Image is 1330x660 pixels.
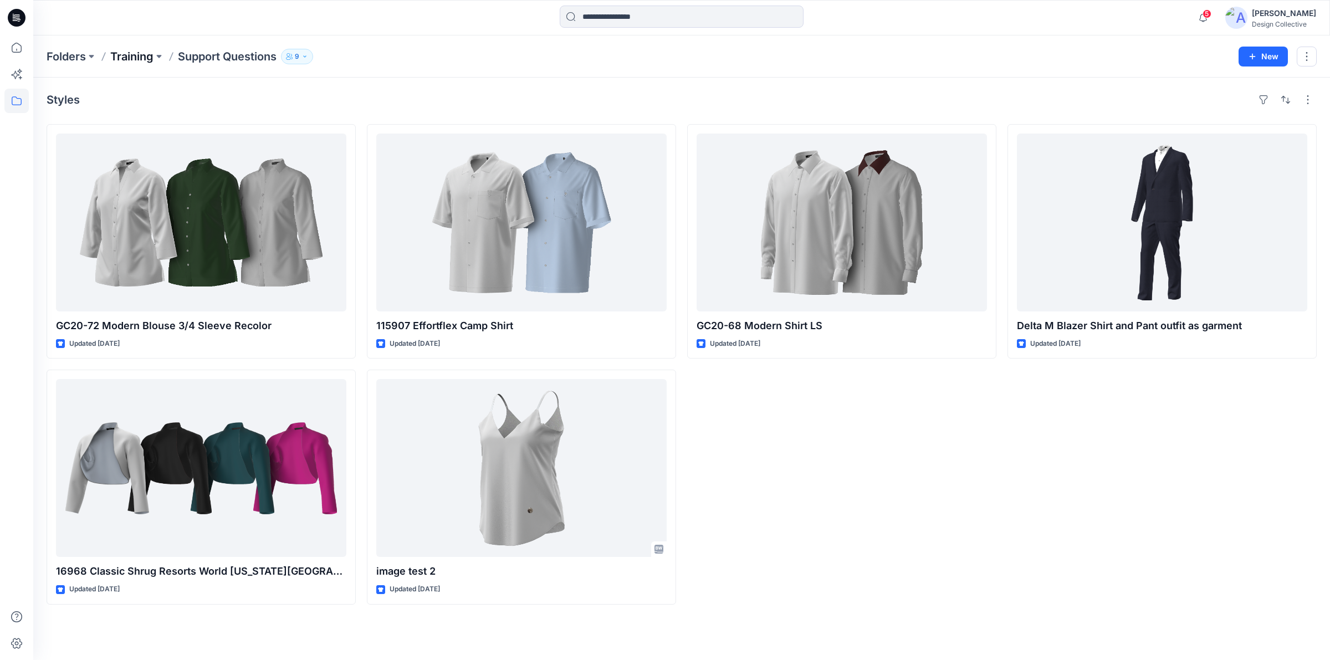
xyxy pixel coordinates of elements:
[1030,338,1081,350] p: Updated [DATE]
[56,564,346,579] p: 16968 Classic Shrug Resorts World [US_STATE][GEOGRAPHIC_DATA]
[69,584,120,595] p: Updated [DATE]
[1252,7,1316,20] div: [PERSON_NAME]
[56,318,346,334] p: GC20-72 Modern Blouse 3/4 Sleeve Recolor
[1252,20,1316,28] div: Design Collective
[1239,47,1288,66] button: New
[710,338,760,350] p: Updated [DATE]
[1017,318,1307,334] p: Delta M Blazer Shirt and Pant outfit as garment
[178,49,277,64] p: Support Questions
[1225,7,1247,29] img: avatar
[390,584,440,595] p: Updated [DATE]
[390,338,440,350] p: Updated [DATE]
[376,134,667,311] a: 115907 Effortflex Camp Shirt
[47,93,80,106] h4: Styles
[376,379,667,557] a: image test 2
[110,49,154,64] a: Training
[1203,9,1211,18] span: 5
[56,379,346,557] a: 16968 Classic Shrug Resorts World New York City
[69,338,120,350] p: Updated [DATE]
[56,134,346,311] a: GC20-72 Modern Blouse 3/4 Sleeve Recolor
[295,50,299,63] p: 9
[47,49,86,64] a: Folders
[376,564,667,579] p: image test 2
[697,134,987,311] a: GC20-68 Modern Shirt LS
[281,49,313,64] button: 9
[376,318,667,334] p: 115907 Effortflex Camp Shirt
[1017,134,1307,311] a: Delta M Blazer Shirt and Pant outfit as garment
[697,318,987,334] p: GC20-68 Modern Shirt LS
